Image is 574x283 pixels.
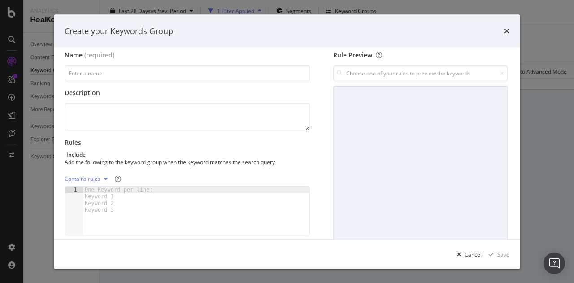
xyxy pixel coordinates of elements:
[65,51,83,60] div: Name
[65,25,173,37] div: Create your Keywords Group
[465,250,482,258] div: Cancel
[497,250,509,258] div: Save
[544,253,565,274] div: Open Intercom Messenger
[66,151,86,158] div: Include
[65,187,83,193] div: 1
[65,65,310,81] input: Enter a name
[65,176,100,182] div: Contains rules
[83,187,158,213] div: One Keyword per line: Keyword 1 Keyword 2 Keyword 3
[77,239,100,246] div: Add rules
[65,158,308,166] div: Add the following to the keyword group when the keyword matches the search query
[504,25,509,37] div: times
[65,172,111,186] button: Contains rules
[65,88,310,97] div: Description
[485,247,509,261] button: Save
[453,247,482,261] button: Cancel
[333,51,508,60] div: Rule Preview
[84,51,114,60] span: (required)
[333,65,508,81] input: Choose one of your rules to preview the keywords
[65,235,100,250] button: Add rules
[65,138,310,147] div: Rules
[54,14,520,269] div: modal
